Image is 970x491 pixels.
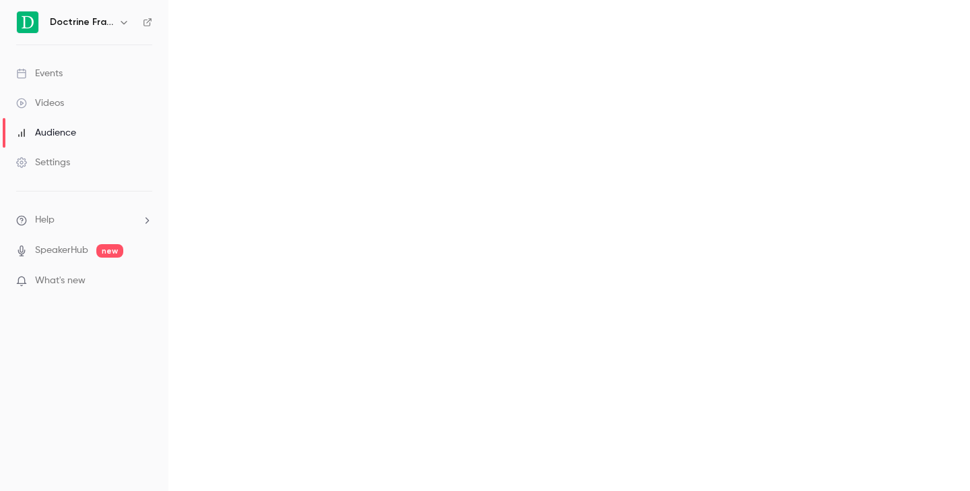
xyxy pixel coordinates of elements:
[16,126,76,140] div: Audience
[35,274,86,288] span: What's new
[16,156,70,169] div: Settings
[35,213,55,227] span: Help
[16,96,64,110] div: Videos
[16,67,63,80] div: Events
[50,16,113,29] h6: Doctrine France
[96,244,123,258] span: new
[17,11,38,33] img: Doctrine France
[35,243,88,258] a: SpeakerHub
[16,213,152,227] li: help-dropdown-opener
